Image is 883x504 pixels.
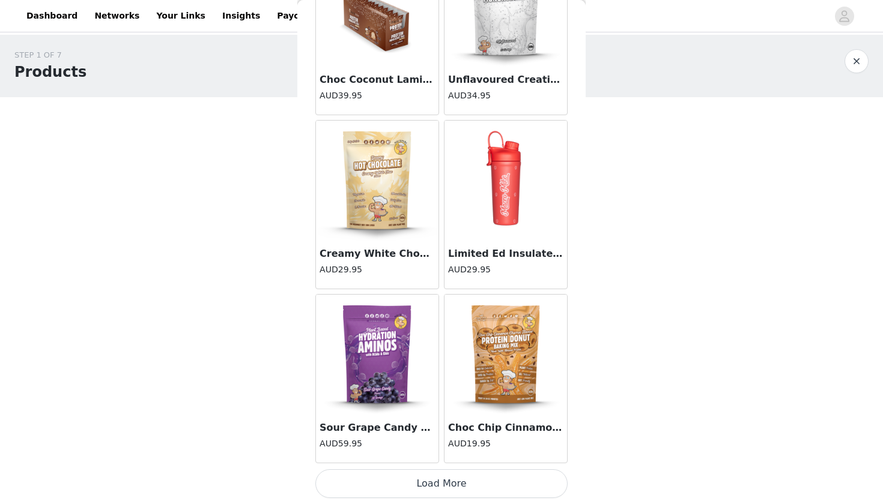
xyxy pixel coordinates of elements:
h3: Sour Grape Candy Hydration Aminos (300g Bag) [320,421,435,435]
h3: Unflavoured Creatine Monohydrate (250g Bag) [448,73,563,87]
div: avatar [839,7,850,26]
button: Load More [315,469,568,498]
a: Payouts [270,2,322,29]
h3: Limited Ed Insulated Steel Red Protein Shaker [448,247,563,261]
h4: AUD34.95 [448,89,563,102]
h3: Choc Coconut Lamington Protein Indulgence Ball (Box of 12 x 40g) [320,73,435,87]
img: Sour Grape Candy Hydration Aminos (300g Bag) [317,295,437,415]
img: Limited Ed Insulated Steel Red Protein Shaker [446,121,566,241]
h4: AUD19.95 [448,437,563,450]
h4: AUD59.95 [320,437,435,450]
a: Insights [215,2,267,29]
h3: Choc Chip Cinnamon Churros Donut Baking Mix (250g Bag) [448,421,563,435]
h4: AUD29.95 [320,263,435,276]
h4: AUD29.95 [448,263,563,276]
h3: Creamy White Choc Dreamy Hot Chocolate (200g Bag) [320,247,435,261]
img: Creamy White Choc Dreamy Hot Chocolate (200g Bag) [317,121,437,241]
a: Networks [87,2,147,29]
h4: AUD39.95 [320,89,435,102]
a: Dashboard [19,2,85,29]
img: Choc Chip Cinnamon Churros Donut Baking Mix (250g Bag) [446,295,566,415]
h1: Products [14,61,86,83]
div: STEP 1 OF 7 [14,49,86,61]
a: Your Links [149,2,213,29]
